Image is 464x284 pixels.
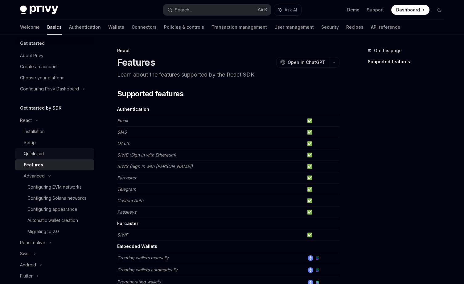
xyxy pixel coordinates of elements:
[371,20,400,35] a: API reference
[434,5,444,15] button: Toggle dark mode
[117,255,169,260] em: Creating wallets manually
[305,161,339,172] td: ✅
[276,57,329,68] button: Open in ChatGPT
[24,161,43,169] div: Features
[305,149,339,161] td: ✅
[117,232,128,237] em: SIWF
[24,172,45,180] div: Advanced
[321,20,339,35] a: Security
[346,20,363,35] a: Recipes
[274,20,314,35] a: User management
[308,267,313,273] img: ethereum.png
[27,183,82,191] div: Configuring EVM networks
[314,255,320,261] img: solana.png
[117,106,149,112] strong: Authentication
[288,59,325,65] span: Open in ChatGPT
[117,152,176,157] em: SIWE (Sign In with Ethereum)
[117,129,127,135] em: SMS
[20,117,32,124] div: React
[117,221,138,226] strong: Farcaster
[15,50,94,61] a: About Privy
[24,150,44,157] div: Quickstart
[20,63,58,70] div: Create an account
[368,57,449,67] a: Supported features
[20,104,62,112] h5: Get started by SDK
[24,139,36,146] div: Setup
[47,20,62,35] a: Basics
[258,7,267,12] span: Ctrl K
[117,70,339,79] p: Learn about the features supported by the React SDK
[305,138,339,149] td: ✅
[347,7,359,13] a: Demo
[285,7,297,13] span: Ask AI
[15,148,94,159] a: Quickstart
[117,48,339,54] div: React
[117,175,136,180] em: Farcaster
[20,52,43,59] div: About Privy
[20,239,45,246] div: React native
[15,182,94,193] a: Configuring EVM networks
[164,20,204,35] a: Policies & controls
[117,198,143,203] em: Custom Auth
[175,6,192,14] div: Search...
[396,7,420,13] span: Dashboard
[27,206,77,213] div: Configuring appearance
[15,126,94,137] a: Installation
[314,267,320,273] img: solana.png
[117,118,128,123] em: Email
[163,4,271,15] button: Search...CtrlK
[15,137,94,148] a: Setup
[27,228,59,235] div: Migrating to 2.0
[15,61,94,72] a: Create an account
[117,267,178,272] em: Creating wallets automatically
[20,250,30,257] div: Swift
[117,209,136,215] em: Passkeys
[117,57,155,68] h1: Features
[24,128,45,135] div: Installation
[15,193,94,204] a: Configuring Solana networks
[20,261,36,269] div: Android
[20,6,58,14] img: dark logo
[27,217,78,224] div: Automatic wallet creation
[305,184,339,195] td: ✅
[15,226,94,237] a: Migrating to 2.0
[15,215,94,226] a: Automatic wallet creation
[15,72,94,83] a: Choose your platform
[391,5,429,15] a: Dashboard
[117,89,183,99] span: Supported features
[108,20,124,35] a: Wallets
[27,194,86,202] div: Configuring Solana networks
[69,20,101,35] a: Authentication
[132,20,157,35] a: Connectors
[117,186,136,192] em: Telegram
[117,244,157,249] strong: Embedded Wallets
[117,141,130,146] em: OAuth
[308,255,313,261] img: ethereum.png
[374,47,402,54] span: On this page
[305,207,339,218] td: ✅
[211,20,267,35] a: Transaction management
[305,127,339,138] td: ✅
[305,229,339,241] td: ✅
[305,115,339,127] td: ✅
[20,74,64,81] div: Choose your platform
[367,7,384,13] a: Support
[20,272,33,280] div: Flutter
[305,172,339,184] td: ✅
[20,20,40,35] a: Welcome
[305,195,339,207] td: ✅
[274,4,301,15] button: Ask AI
[15,204,94,215] a: Configuring appearance
[15,159,94,170] a: Features
[117,164,193,169] em: SIWS (Sign In with [PERSON_NAME])
[20,85,79,93] div: Configuring Privy Dashboard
